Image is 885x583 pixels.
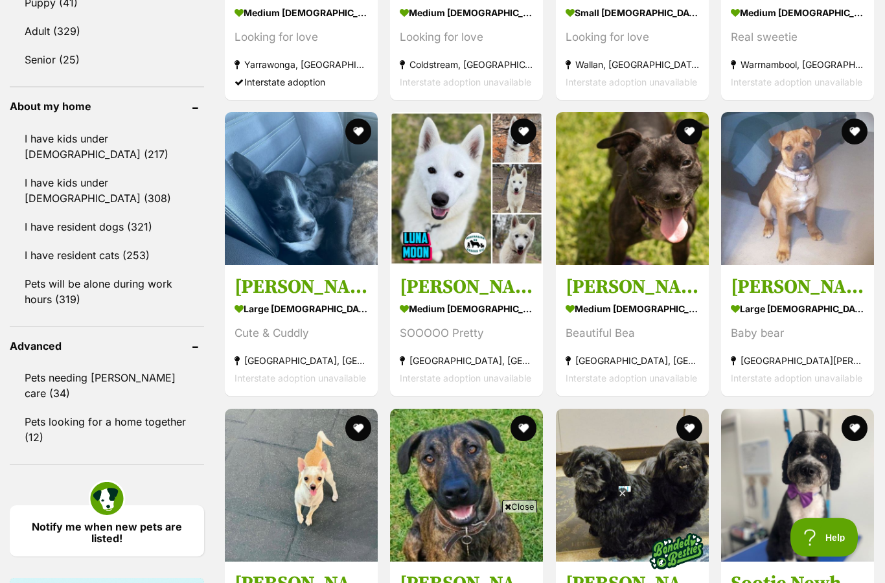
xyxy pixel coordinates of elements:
[400,373,531,384] span: Interstate adoption unavailable
[566,3,699,22] strong: small [DEMOGRAPHIC_DATA] Dog
[10,271,204,314] a: Pets will be alone during work hours (319)
[10,47,204,74] a: Senior (25)
[235,325,368,343] div: Cute & Cuddly
[566,275,699,300] h3: [PERSON_NAME]
[731,56,864,73] strong: Warrnambool, [GEOGRAPHIC_DATA]
[731,76,862,87] span: Interstate adoption unavailable
[566,29,699,46] div: Looking for love
[10,18,204,45] a: Adult (329)
[731,3,864,22] strong: medium [DEMOGRAPHIC_DATA] Dog
[842,416,868,442] button: favourite
[400,29,533,46] div: Looking for love
[235,29,368,46] div: Looking for love
[731,29,864,46] div: Real sweetie
[400,325,533,343] div: SOOOOO Pretty
[235,373,366,384] span: Interstate adoption unavailable
[10,341,204,352] header: Advanced
[235,300,368,319] strong: large [DEMOGRAPHIC_DATA] Dog
[511,416,537,442] button: favourite
[731,300,864,319] strong: large [DEMOGRAPHIC_DATA] Dog
[10,101,204,113] header: About my home
[10,506,204,557] a: Notify me when new pets are listed!
[10,242,204,269] a: I have resident cats (253)
[345,119,371,145] button: favourite
[556,113,709,266] img: Beatrice Lozano - Staffordshire Bull Terrier x Australian Kelpie Dog
[400,300,533,319] strong: medium [DEMOGRAPHIC_DATA] Dog
[731,325,864,343] div: Baby bear
[390,409,543,562] img: Meg Kumara - Staffordshire Bull Terrier Dog
[10,170,204,212] a: I have kids under [DEMOGRAPHIC_DATA] (308)
[731,373,862,384] span: Interstate adoption unavailable
[10,214,204,241] a: I have resident dogs (321)
[566,352,699,370] strong: [GEOGRAPHIC_DATA], [GEOGRAPHIC_DATA]
[721,409,874,562] img: Sootie Newhaven - Spanish Water Dog
[235,275,368,300] h3: [PERSON_NAME]
[566,56,699,73] strong: Wallan, [GEOGRAPHIC_DATA]
[556,409,709,562] img: Dixie and Peppa Tamblyn - Maltese x Shih Tzu Dog
[566,325,699,343] div: Beautiful Bea
[676,416,702,442] button: favourite
[10,365,204,407] a: Pets needing [PERSON_NAME] care (34)
[731,352,864,370] strong: [GEOGRAPHIC_DATA][PERSON_NAME][GEOGRAPHIC_DATA]
[511,119,537,145] button: favourite
[566,300,699,319] strong: medium [DEMOGRAPHIC_DATA] Dog
[842,119,868,145] button: favourite
[400,352,533,370] strong: [GEOGRAPHIC_DATA], [GEOGRAPHIC_DATA]
[721,113,874,266] img: Skye Peggotty - Bullmastiff x Rottweiler Dog
[390,113,543,266] img: Luna Moon - Siberian Husky Dog
[400,275,533,300] h3: [PERSON_NAME]
[207,518,678,577] iframe: Advertisement
[345,416,371,442] button: favourite
[235,3,368,22] strong: medium [DEMOGRAPHIC_DATA] Dog
[566,76,697,87] span: Interstate adoption unavailable
[235,56,368,73] strong: Yarrawonga, [GEOGRAPHIC_DATA]
[400,56,533,73] strong: Coldstream, [GEOGRAPHIC_DATA]
[566,373,697,384] span: Interstate adoption unavailable
[10,409,204,452] a: Pets looking for a home together (12)
[235,352,368,370] strong: [GEOGRAPHIC_DATA], [GEOGRAPHIC_DATA]
[790,518,859,557] iframe: Help Scout Beacon - Open
[235,73,368,91] div: Interstate adoption
[721,266,874,397] a: [PERSON_NAME] large [DEMOGRAPHIC_DATA] Dog Baby bear [GEOGRAPHIC_DATA][PERSON_NAME][GEOGRAPHIC_DA...
[10,126,204,168] a: I have kids under [DEMOGRAPHIC_DATA] (217)
[225,266,378,397] a: [PERSON_NAME] large [DEMOGRAPHIC_DATA] Dog Cute & Cuddly [GEOGRAPHIC_DATA], [GEOGRAPHIC_DATA] Int...
[390,266,543,397] a: [PERSON_NAME] medium [DEMOGRAPHIC_DATA] Dog SOOOOO Pretty [GEOGRAPHIC_DATA], [GEOGRAPHIC_DATA] In...
[556,266,709,397] a: [PERSON_NAME] medium [DEMOGRAPHIC_DATA] Dog Beautiful Bea [GEOGRAPHIC_DATA], [GEOGRAPHIC_DATA] In...
[731,275,864,300] h3: [PERSON_NAME]
[400,76,531,87] span: Interstate adoption unavailable
[225,113,378,266] img: Dee Reynolds - Staffordshire Bull Terrier Dog
[225,409,378,562] img: Holly Silvanus - Jack Russell Terrier Dog
[400,3,533,22] strong: medium [DEMOGRAPHIC_DATA] Dog
[676,119,702,145] button: favourite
